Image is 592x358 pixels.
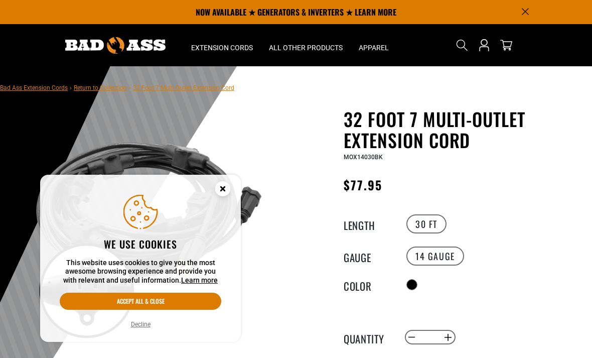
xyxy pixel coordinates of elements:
summary: Extension Cords [183,24,261,66]
img: Bad Ass Extension Cords [65,37,166,54]
span: Apparel [359,43,389,52]
span: Extension Cords [191,43,253,52]
label: 30 FT [406,214,447,233]
span: All Other Products [269,43,343,52]
summary: Search [454,37,470,53]
legend: Length [344,217,394,230]
aside: Cookie Consent [40,175,241,342]
h2: We use cookies [60,237,221,251]
a: Return to Collection [74,84,127,91]
label: 14 Gauge [406,247,464,266]
span: › [70,84,72,91]
legend: Gauge [344,250,394,263]
span: MOX14030BK [344,154,383,161]
a: Learn more [181,276,218,284]
summary: Apparel [351,24,397,66]
h1: 32 Foot 7 Multi-Outlet Extension Cord [344,108,584,151]
p: This website uses cookies to give you the most awesome browsing experience and provide you with r... [60,259,221,285]
label: Quantity [344,331,394,344]
span: › [129,84,131,91]
button: Decline [128,319,154,329]
span: $77.95 [344,176,382,194]
img: black [30,110,266,347]
legend: Color [344,278,394,291]
span: 32 Foot 7 Multi-Outlet Extension Cord [133,84,234,91]
button: Accept all & close [60,293,221,310]
summary: All Other Products [261,24,351,66]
